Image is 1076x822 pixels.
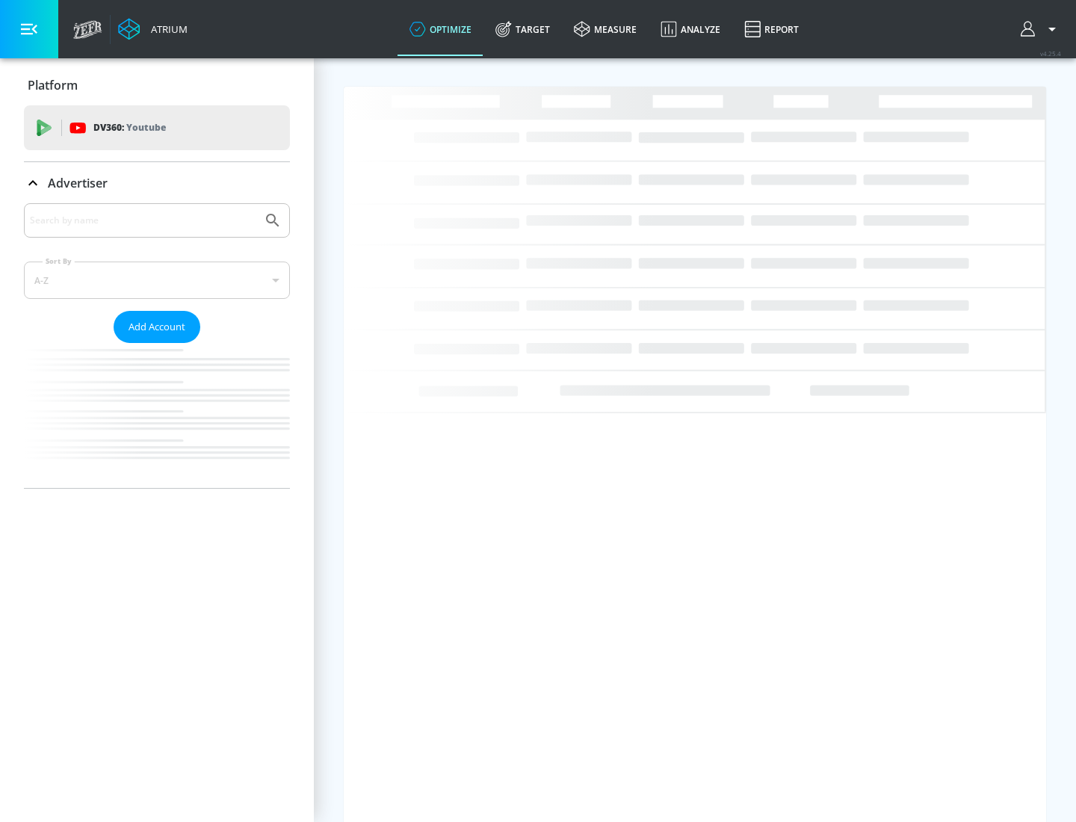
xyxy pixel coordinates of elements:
[24,203,290,488] div: Advertiser
[24,262,290,299] div: A-Z
[126,120,166,135] p: Youtube
[562,2,649,56] a: measure
[28,77,78,93] p: Platform
[398,2,483,56] a: optimize
[24,105,290,150] div: DV360: Youtube
[649,2,732,56] a: Analyze
[114,311,200,343] button: Add Account
[145,22,188,36] div: Atrium
[1040,49,1061,58] span: v 4.25.4
[732,2,811,56] a: Report
[483,2,562,56] a: Target
[118,18,188,40] a: Atrium
[24,162,290,204] div: Advertiser
[24,343,290,488] nav: list of Advertiser
[48,175,108,191] p: Advertiser
[129,318,185,336] span: Add Account
[93,120,166,136] p: DV360:
[24,64,290,106] div: Platform
[43,256,75,266] label: Sort By
[30,211,256,230] input: Search by name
